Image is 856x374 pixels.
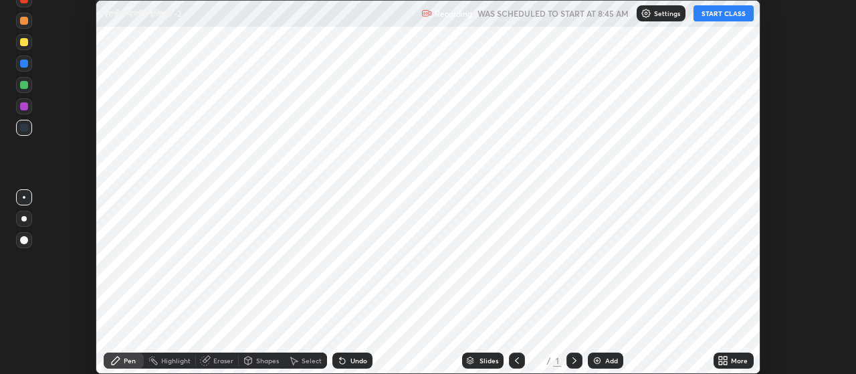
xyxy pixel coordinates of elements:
div: Add [605,357,618,364]
div: Slides [479,357,498,364]
p: प्राचीन भारतीय इतिहास -2 [104,8,181,19]
div: 1 [553,355,561,367]
div: More [731,357,748,364]
button: START CLASS [693,5,754,21]
img: class-settings-icons [641,8,651,19]
div: / [546,357,550,365]
div: Pen [124,357,136,364]
div: Eraser [213,357,233,364]
div: Undo [350,357,367,364]
div: 1 [530,357,544,365]
p: Recording [435,9,472,19]
img: recording.375f2c34.svg [421,8,432,19]
h5: WAS SCHEDULED TO START AT 8:45 AM [477,7,629,19]
p: Settings [654,10,680,17]
div: Shapes [256,357,279,364]
div: Highlight [161,357,191,364]
img: add-slide-button [592,355,603,366]
div: Select [302,357,322,364]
